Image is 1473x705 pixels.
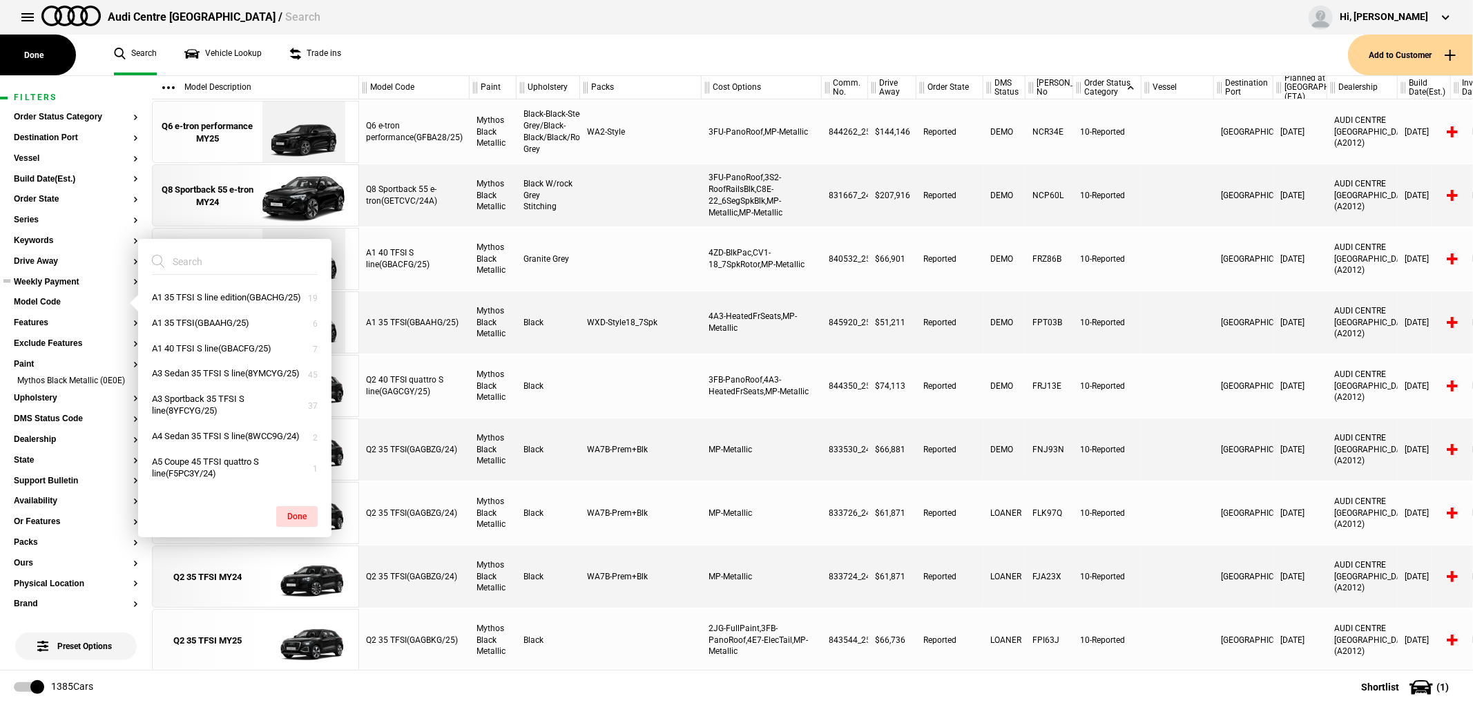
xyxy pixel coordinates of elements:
[14,579,138,600] section: Physical Location
[470,291,517,354] div: Mythos Black Metallic
[1026,355,1073,417] div: FRJ13E
[868,291,916,354] div: $51,211
[868,418,916,481] div: $66,881
[160,102,256,164] a: Q6 e-tron performance MY25
[1073,76,1141,99] div: Order Status Category
[14,257,138,267] button: Drive Away
[14,339,138,360] section: Exclude Features
[1327,418,1398,481] div: AUDI CENTRE [GEOGRAPHIC_DATA] (A2012)
[983,418,1026,481] div: DEMO
[1327,355,1398,417] div: AUDI CENTRE [GEOGRAPHIC_DATA] (A2012)
[256,610,352,672] img: Audi_GAGBKG_25_YM_0E0E_3FB_4E7_2JG_(Nadin:_2JG_3FB_4E7_C48)_ext.png
[916,76,983,99] div: Order State
[1026,76,1072,99] div: [PERSON_NAME] No
[1398,164,1451,226] div: [DATE]
[470,101,517,163] div: Mythos Black Metallic
[160,184,256,209] div: Q8 Sportback 55 e-tron MY24
[822,418,868,481] div: 833530_24
[359,164,470,226] div: Q8 Sportback 55 e-tron(GETCVC/24A)
[1026,228,1073,290] div: FRZ86B
[916,228,983,290] div: Reported
[14,318,138,339] section: Features
[1327,545,1398,608] div: AUDI CENTRE [GEOGRAPHIC_DATA] (A2012)
[138,450,331,487] button: A5 Coupe 45 TFSI quattro S line(F5PC3Y/24)
[1398,101,1451,163] div: [DATE]
[14,175,138,195] section: Build Date(Est.)
[173,571,242,583] div: Q2 35 TFSI MY24
[470,418,517,481] div: Mythos Black Metallic
[517,228,580,290] div: Granite Grey
[1214,545,1273,608] div: [GEOGRAPHIC_DATA]
[359,76,469,99] div: Model Code
[517,609,580,671] div: Black
[256,102,352,164] img: Audi_GFBA28_25_FW_0E0E_3FU_WA2_PAH_QE2_PY2_(Nadin:_3FU_58Q_C03_PAH_PY2_QE2_SN8_WA2)_ext.png
[517,355,580,417] div: Black
[983,482,1026,544] div: LOANER
[14,435,138,456] section: Dealership
[868,76,916,99] div: Drive Away
[14,375,138,389] li: Mythos Black Metallic (0E0E)
[868,164,916,226] div: $207,916
[1327,164,1398,226] div: AUDI CENTRE [GEOGRAPHIC_DATA] (A2012)
[1073,545,1142,608] div: 10-Reported
[983,101,1026,163] div: DEMO
[14,154,138,175] section: Vessel
[470,609,517,671] div: Mythos Black Metallic
[1073,291,1142,354] div: 10-Reported
[1436,682,1449,692] span: ( 1 )
[822,228,868,290] div: 840532_25
[1273,355,1327,417] div: [DATE]
[517,164,580,226] div: Black W/rock Grey Stitching
[822,482,868,544] div: 833726_24
[1327,76,1397,99] div: Dealership
[1273,418,1327,481] div: [DATE]
[1273,609,1327,671] div: [DATE]
[14,360,138,394] section: PaintMythos Black Metallic (0E0E)
[868,482,916,544] div: $61,871
[868,609,916,671] div: $66,736
[1273,101,1327,163] div: [DATE]
[916,164,983,226] div: Reported
[14,476,138,486] button: Support Bulletin
[14,414,138,435] section: DMS Status Code
[470,482,517,544] div: Mythos Black Metallic
[184,35,262,75] a: Vehicle Lookup
[14,517,138,538] section: Or Features
[517,482,580,544] div: Black
[160,546,256,608] a: Q2 35 TFSI MY24
[14,278,138,287] button: Weekly Payment
[14,496,138,517] section: Availability
[14,579,138,589] button: Physical Location
[160,229,256,291] a: A1 40 TFSI S line MY25
[14,278,138,298] section: Weekly Payment
[152,76,358,99] div: Model Description
[916,418,983,481] div: Reported
[1327,609,1398,671] div: AUDI CENTRE [GEOGRAPHIC_DATA] (A2012)
[1398,545,1451,608] div: [DATE]
[1214,101,1273,163] div: [GEOGRAPHIC_DATA]
[1327,291,1398,354] div: AUDI CENTRE [GEOGRAPHIC_DATA] (A2012)
[1340,670,1473,704] button: Shortlist(1)
[14,599,138,609] button: Brand
[138,285,331,311] button: A1 35 TFSI S line edition(GBACHG/25)
[359,228,470,290] div: A1 40 TFSI S line(GBACFG/25)
[517,101,580,163] div: Black-Black-Steel Grey/Black-Black/Black/Rock Grey
[14,113,138,122] button: Order Status Category
[114,35,157,75] a: Search
[14,154,138,164] button: Vessel
[1073,101,1142,163] div: 10-Reported
[1073,418,1142,481] div: 10-Reported
[1273,482,1327,544] div: [DATE]
[1073,228,1142,290] div: 10-Reported
[470,164,517,226] div: Mythos Black Metallic
[138,487,331,524] button: A5 Sedan TFSI 150kW S line(FU2AZG/25)
[1214,228,1273,290] div: [GEOGRAPHIC_DATA]
[1073,609,1142,671] div: 10-Reported
[14,476,138,497] section: Support Bulletin
[702,291,822,354] div: 4A3-HeatedFrSeats,MP-Metallic
[916,482,983,544] div: Reported
[1073,355,1142,417] div: 10-Reported
[822,101,868,163] div: 844262_25
[14,496,138,506] button: Availability
[983,76,1025,99] div: DMS Status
